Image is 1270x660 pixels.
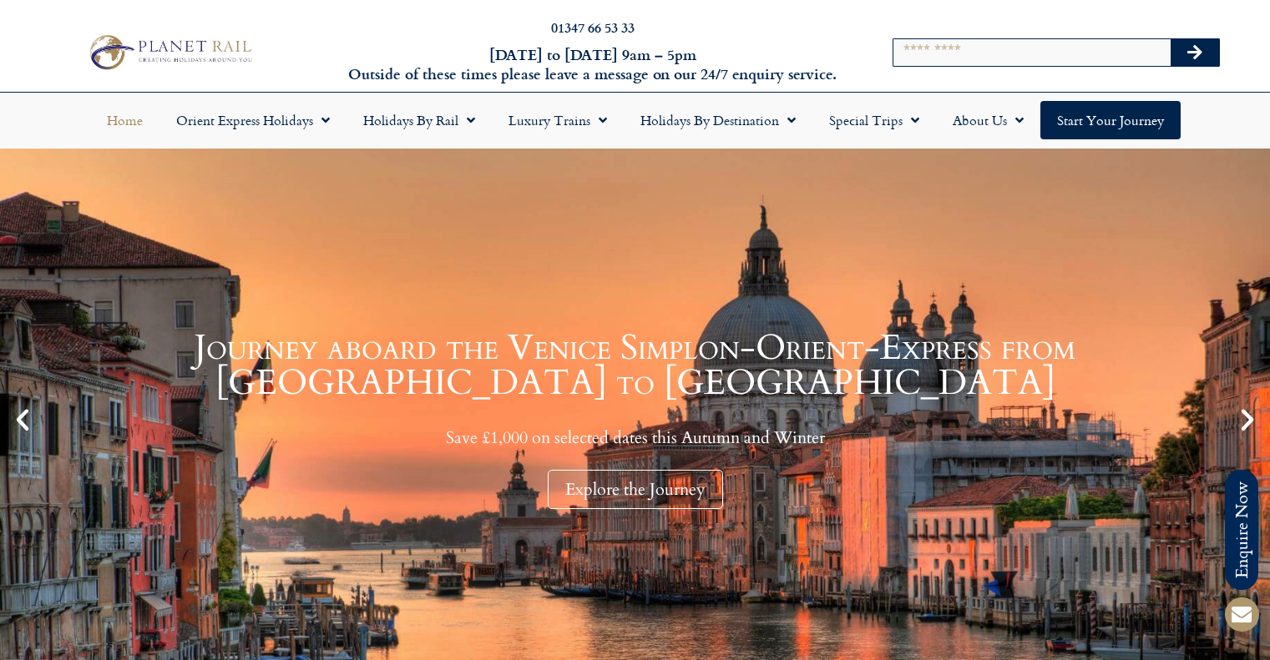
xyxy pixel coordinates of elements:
[159,101,347,139] a: Orient Express Holidays
[1040,101,1181,139] a: Start your Journey
[812,101,936,139] a: Special Trips
[90,101,159,139] a: Home
[347,101,492,139] a: Holidays by Rail
[8,406,37,434] div: Previous slide
[83,31,256,73] img: Planet Rail Train Holidays Logo
[42,330,1228,401] h1: Journey aboard the Venice Simplon-Orient-Express from [GEOGRAPHIC_DATA] to [GEOGRAPHIC_DATA]
[1233,406,1262,434] div: Next slide
[551,18,635,37] a: 01347 66 53 33
[42,427,1228,448] p: Save £1,000 on selected dates this Autumn and Winter
[624,101,812,139] a: Holidays by Destination
[8,101,1262,139] nav: Menu
[548,470,723,509] div: Explore the Journey
[492,101,624,139] a: Luxury Trains
[936,101,1040,139] a: About Us
[1171,39,1219,66] button: Search
[343,45,842,84] h6: [DATE] to [DATE] 9am – 5pm Outside of these times please leave a message on our 24/7 enquiry serv...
